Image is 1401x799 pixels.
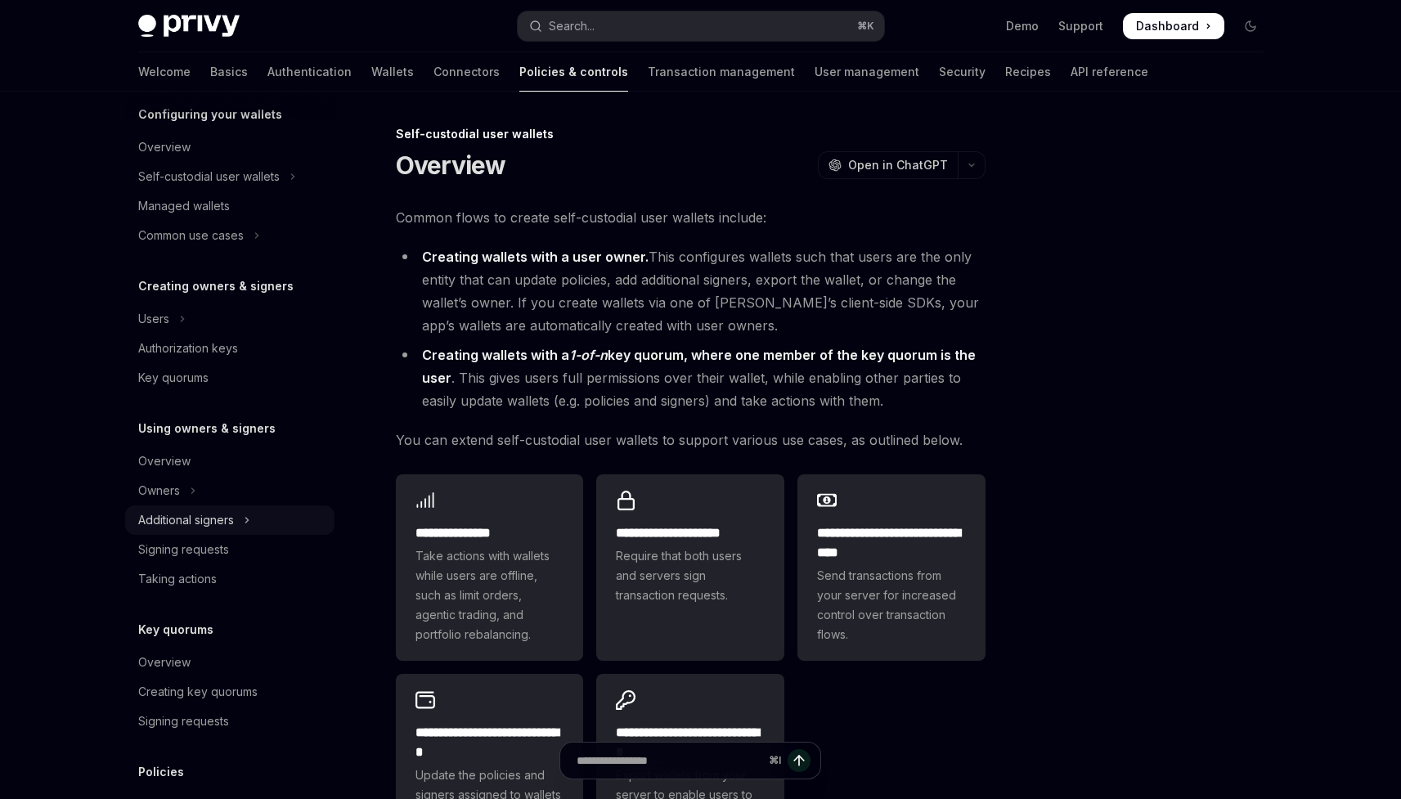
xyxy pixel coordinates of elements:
div: Common use cases [138,226,244,245]
span: Require that both users and servers sign transaction requests. [616,546,765,605]
a: Signing requests [125,535,335,564]
a: Support [1058,18,1103,34]
div: Managed wallets [138,196,230,216]
a: Basics [210,52,248,92]
strong: Creating wallets with a user owner. [422,249,649,265]
a: Creating key quorums [125,677,335,707]
button: Toggle Users section [125,304,335,334]
div: Self-custodial user wallets [138,167,280,186]
a: Security [939,52,986,92]
div: Overview [138,451,191,471]
img: dark logo [138,15,240,38]
a: Demo [1006,18,1039,34]
a: Recipes [1005,52,1051,92]
span: Common flows to create self-custodial user wallets include: [396,206,986,229]
strong: Creating wallets with a key quorum, where one member of the key quorum is the user [422,347,976,386]
a: Overview [125,648,335,677]
div: Self-custodial user wallets [396,126,986,142]
a: Authorization keys [125,334,335,363]
div: Search... [549,16,595,36]
a: Signing requests [125,707,335,736]
a: Overview [125,132,335,162]
a: API reference [1071,52,1148,92]
input: Ask a question... [577,743,762,779]
button: Toggle Owners section [125,476,335,505]
a: Wallets [371,52,414,92]
div: Overview [138,137,191,157]
div: Owners [138,481,180,500]
a: Overview [125,447,335,476]
div: Users [138,309,169,329]
button: Toggle Additional signers section [125,505,335,535]
a: Taking actions [125,564,335,594]
h1: Overview [396,150,506,180]
div: Key quorums [138,368,209,388]
a: Authentication [267,52,352,92]
em: 1-of-n [569,347,608,363]
a: User management [815,52,919,92]
li: . This gives users full permissions over their wallet, while enabling other parties to easily upd... [396,343,986,412]
h5: Creating owners & signers [138,276,294,296]
div: Signing requests [138,711,229,731]
div: Creating key quorums [138,682,258,702]
span: ⌘ K [857,20,874,33]
div: Overview [138,653,191,672]
a: Policies & controls [519,52,628,92]
a: **** **** *****Take actions with wallets while users are offline, such as limit orders, agentic t... [396,474,584,661]
span: Dashboard [1136,18,1199,34]
a: Managed wallets [125,191,335,221]
h5: Key quorums [138,620,213,640]
button: Toggle Self-custodial user wallets section [125,162,335,191]
a: Connectors [433,52,500,92]
button: Toggle dark mode [1237,13,1264,39]
a: Transaction management [648,52,795,92]
a: Welcome [138,52,191,92]
span: Take actions with wallets while users are offline, such as limit orders, agentic trading, and por... [415,546,564,644]
div: Authorization keys [138,339,238,358]
li: This configures wallets such that users are the only entity that can update policies, add additio... [396,245,986,337]
h5: Using owners & signers [138,419,276,438]
div: Taking actions [138,569,217,589]
span: You can extend self-custodial user wallets to support various use cases, as outlined below. [396,429,986,451]
span: Open in ChatGPT [848,157,948,173]
div: Signing requests [138,540,229,559]
button: Open in ChatGPT [818,151,958,179]
a: Key quorums [125,363,335,393]
button: Toggle Common use cases section [125,221,335,250]
a: Dashboard [1123,13,1224,39]
h5: Policies [138,762,184,782]
div: Additional signers [138,510,234,530]
button: Send message [788,749,811,772]
span: Send transactions from your server for increased control over transaction flows. [817,566,966,644]
button: Open search [518,11,884,41]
